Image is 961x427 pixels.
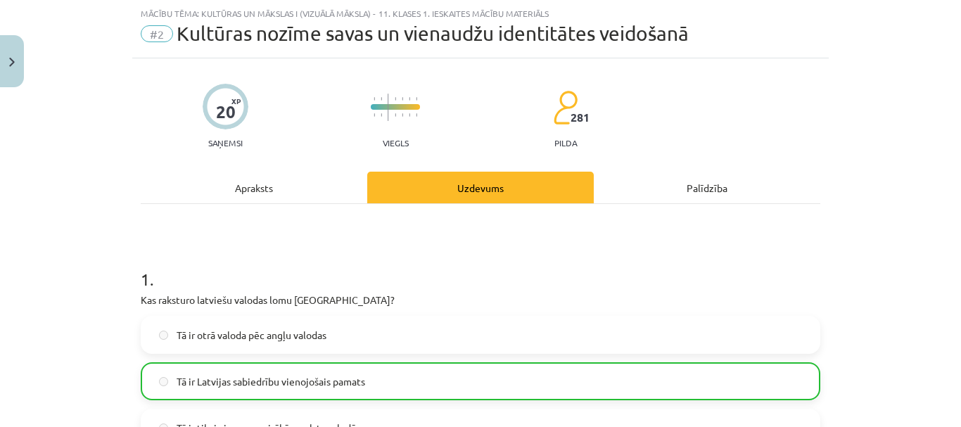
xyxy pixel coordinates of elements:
[416,113,417,117] img: icon-short-line-57e1e144782c952c97e751825c79c345078a6d821885a25fce030b3d8c18986b.svg
[395,113,396,117] img: icon-short-line-57e1e144782c952c97e751825c79c345078a6d821885a25fce030b3d8c18986b.svg
[381,113,382,117] img: icon-short-line-57e1e144782c952c97e751825c79c345078a6d821885a25fce030b3d8c18986b.svg
[141,172,367,203] div: Apraksts
[571,111,590,124] span: 281
[141,25,173,42] span: #2
[159,331,168,340] input: Tā ir otrā valoda pēc angļu valodas
[367,172,594,203] div: Uzdevums
[388,94,389,121] img: icon-long-line-d9ea69661e0d244f92f715978eff75569469978d946b2353a9bb055b3ed8787d.svg
[381,97,382,101] img: icon-short-line-57e1e144782c952c97e751825c79c345078a6d821885a25fce030b3d8c18986b.svg
[177,374,365,389] span: Tā ir Latvijas sabiedrību vienojošais pamats
[231,97,241,105] span: XP
[554,138,577,148] p: pilda
[594,172,820,203] div: Palīdzība
[216,102,236,122] div: 20
[409,113,410,117] img: icon-short-line-57e1e144782c952c97e751825c79c345078a6d821885a25fce030b3d8c18986b.svg
[141,293,820,307] p: Kas raksturo latviešu valodas lomu [GEOGRAPHIC_DATA]?
[141,245,820,288] h1: 1 .
[203,138,248,148] p: Saņemsi
[395,97,396,101] img: icon-short-line-57e1e144782c952c97e751825c79c345078a6d821885a25fce030b3d8c18986b.svg
[177,328,326,343] span: Tā ir otrā valoda pēc angļu valodas
[383,138,409,148] p: Viegls
[141,8,820,18] div: Mācību tēma: Kultūras un mākslas i (vizuālā māksla) - 11. klases 1. ieskaites mācību materiāls
[402,97,403,101] img: icon-short-line-57e1e144782c952c97e751825c79c345078a6d821885a25fce030b3d8c18986b.svg
[177,22,689,45] span: Kultūras nozīme savas un vienaudžu identitātes veidošanā
[553,90,578,125] img: students-c634bb4e5e11cddfef0936a35e636f08e4e9abd3cc4e673bd6f9a4125e45ecb1.svg
[409,97,410,101] img: icon-short-line-57e1e144782c952c97e751825c79c345078a6d821885a25fce030b3d8c18986b.svg
[374,97,375,101] img: icon-short-line-57e1e144782c952c97e751825c79c345078a6d821885a25fce030b3d8c18986b.svg
[374,113,375,117] img: icon-short-line-57e1e144782c952c97e751825c79c345078a6d821885a25fce030b3d8c18986b.svg
[9,58,15,67] img: icon-close-lesson-0947bae3869378f0d4975bcd49f059093ad1ed9edebbc8119c70593378902aed.svg
[402,113,403,117] img: icon-short-line-57e1e144782c952c97e751825c79c345078a6d821885a25fce030b3d8c18986b.svg
[416,97,417,101] img: icon-short-line-57e1e144782c952c97e751825c79c345078a6d821885a25fce030b3d8c18986b.svg
[159,377,168,386] input: Tā ir Latvijas sabiedrību vienojošais pamats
